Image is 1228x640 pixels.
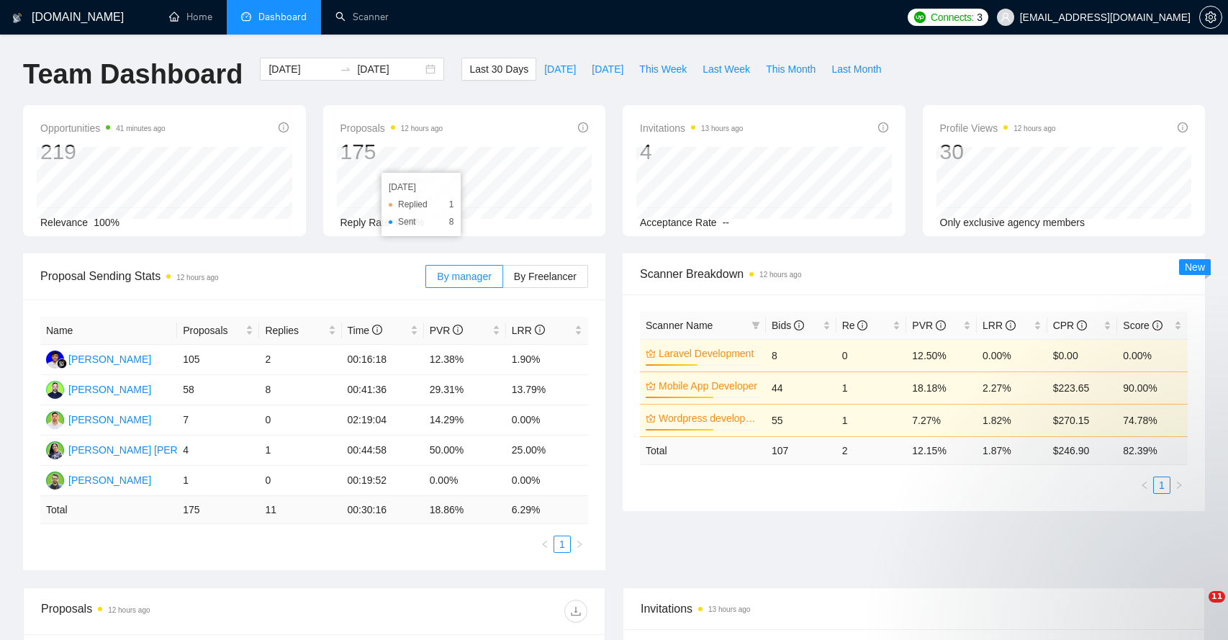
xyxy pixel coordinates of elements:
span: info-circle [578,122,588,132]
span: info-circle [453,325,463,335]
button: left [536,536,554,553]
a: Wordpress development [659,410,757,426]
span: Profile Views [940,120,1056,137]
span: Connects: [931,9,974,25]
td: 00:19:52 [342,466,424,496]
img: SK [46,381,64,399]
td: 00:16:18 [342,345,424,375]
span: New [1185,261,1205,273]
td: 1 [177,466,259,496]
span: Proposals [340,120,443,137]
td: 0.00% [506,466,588,496]
span: LRR [512,325,545,336]
li: 1 [554,536,571,553]
img: AC [46,411,64,429]
li: Replied [389,197,453,212]
button: setting [1199,6,1222,29]
span: info-circle [794,320,804,330]
span: Bids [772,320,804,331]
a: Laravel Development [659,346,757,361]
span: Time [348,325,382,336]
a: AC[PERSON_NAME] [46,413,151,425]
td: $ 246.90 [1047,436,1118,464]
div: [PERSON_NAME] [PERSON_NAME] [68,442,237,458]
span: [DATE] [544,61,576,77]
li: Next Page [1170,477,1188,494]
td: 7 [177,405,259,436]
span: 8 [449,215,454,229]
time: 12 hours ago [759,271,801,279]
span: Last Week [703,61,750,77]
th: Replies [259,317,341,345]
img: upwork-logo.png [914,12,926,23]
div: [PERSON_NAME] [68,472,151,488]
span: to [340,63,351,75]
a: 1 [554,536,570,552]
span: info-circle [1178,122,1188,132]
td: 90.00% [1117,371,1188,404]
button: left [1136,477,1153,494]
td: 175 [177,496,259,524]
td: 58 [177,375,259,405]
span: Score [1123,320,1162,331]
span: [DATE] [592,61,623,77]
a: SS[PERSON_NAME] [PERSON_NAME] [46,443,237,455]
img: SS [46,441,64,459]
span: Invitations [640,120,743,137]
td: 14.29% [424,405,506,436]
button: right [1170,477,1188,494]
span: setting [1200,12,1222,23]
button: Last 30 Days [461,58,536,81]
td: 0 [259,405,341,436]
td: 0 [259,466,341,496]
span: Opportunities [40,120,166,137]
td: 00:30:16 [342,496,424,524]
span: right [575,540,584,549]
a: Mobile App Developer [659,378,757,394]
time: 13 hours ago [708,605,750,613]
td: 00:44:58 [342,436,424,466]
td: 2 [836,436,907,464]
span: swap-right [340,63,351,75]
td: 55 [766,404,836,436]
span: By manager [437,271,491,282]
button: This Week [631,58,695,81]
a: searchScanner [335,11,389,23]
span: This Week [639,61,687,77]
button: Last Week [695,58,758,81]
img: logo [12,6,22,30]
input: Start date [268,61,334,77]
td: 13.79% [506,375,588,405]
td: 25.00% [506,436,588,466]
span: Proposal Sending Stats [40,267,425,285]
span: info-circle [1006,320,1016,330]
span: Only exclusive agency members [940,217,1085,228]
time: 12 hours ago [176,274,218,281]
td: 11 [259,496,341,524]
td: 00:41:36 [342,375,424,405]
button: This Month [758,58,823,81]
td: 1 [836,371,907,404]
td: 0.00% [977,339,1047,371]
td: 0.00% [1117,339,1188,371]
a: FR[PERSON_NAME] [46,353,151,364]
img: NK [46,472,64,490]
h1: Team Dashboard [23,58,243,91]
span: right [1175,481,1183,490]
td: 8 [766,339,836,371]
button: [DATE] [536,58,584,81]
td: Total [640,436,766,464]
li: Next Page [571,536,588,553]
span: Proposals [183,323,243,338]
td: 1.90% [506,345,588,375]
td: 2 [259,345,341,375]
td: 0 [836,339,907,371]
td: 50.00% [424,436,506,466]
td: 7.27% [906,404,977,436]
td: 105 [177,345,259,375]
span: dashboard [241,12,251,22]
td: 12.50% [906,339,977,371]
span: PVR [912,320,946,331]
td: 1 [259,436,341,466]
span: left [1140,481,1149,490]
